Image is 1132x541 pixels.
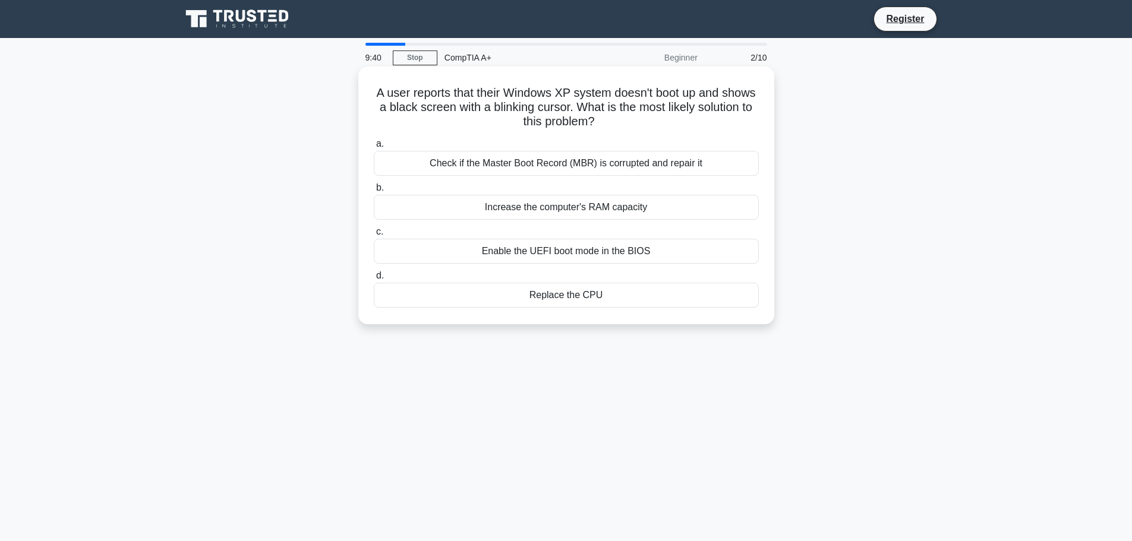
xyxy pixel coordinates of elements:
[376,270,384,280] span: d.
[376,138,384,148] span: a.
[879,11,931,26] a: Register
[358,46,393,69] div: 9:40
[376,182,384,192] span: b.
[705,46,774,69] div: 2/10
[374,239,759,264] div: Enable the UEFI boot mode in the BIOS
[373,86,760,129] h5: A user reports that their Windows XP system doesn't boot up and shows a black screen with a blink...
[601,46,705,69] div: Beginner
[374,195,759,220] div: Increase the computer's RAM capacity
[374,151,759,176] div: Check if the Master Boot Record (MBR) is corrupted and repair it
[374,283,759,308] div: Replace the CPU
[437,46,601,69] div: CompTIA A+
[393,50,437,65] a: Stop
[376,226,383,236] span: c.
